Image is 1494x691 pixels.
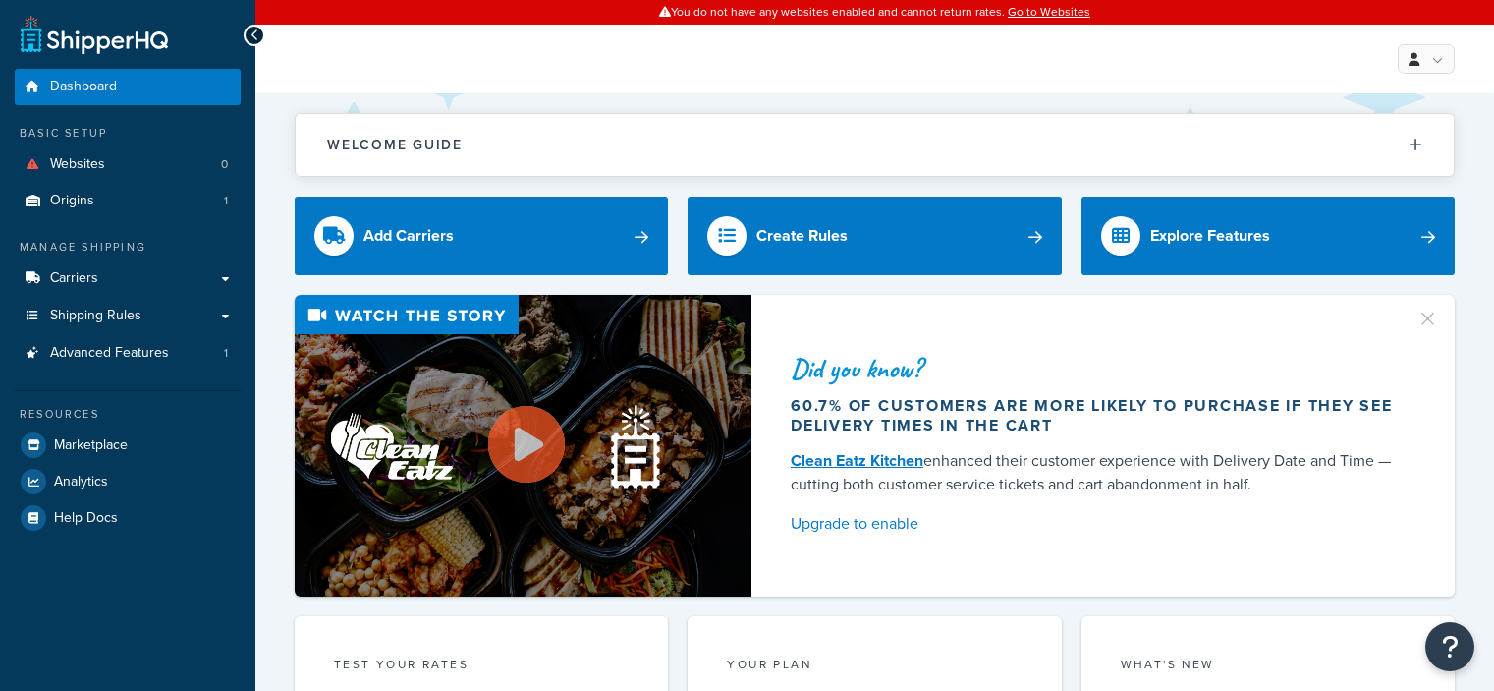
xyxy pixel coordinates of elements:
[15,335,241,372] a: Advanced Features1
[15,146,241,183] a: Websites0
[327,138,463,152] h2: Welcome Guide
[688,197,1061,275] a: Create Rules
[15,183,241,219] a: Origins1
[50,270,98,287] span: Carriers
[15,406,241,423] div: Resources
[727,656,1022,678] div: Your Plan
[1121,656,1415,678] div: What's New
[15,335,241,372] li: Advanced Features
[363,222,454,250] div: Add Carriers
[791,355,1401,382] div: Did you know?
[1150,222,1270,250] div: Explore Features
[15,428,241,463] a: Marketplace
[224,193,228,209] span: 1
[15,500,241,536] a: Help Docs
[54,474,108,490] span: Analytics
[791,449,1401,496] div: enhanced their customer experience with Delivery Date and Time — cutting both customer service ti...
[15,239,241,256] div: Manage Shipping
[1081,197,1455,275] a: Explore Features
[791,510,1401,538] a: Upgrade to enable
[15,464,241,499] a: Analytics
[221,156,228,173] span: 0
[224,345,228,362] span: 1
[50,79,117,95] span: Dashboard
[296,114,1454,176] button: Welcome Guide
[15,183,241,219] li: Origins
[1008,3,1090,21] a: Go to Websites
[15,125,241,142] div: Basic Setup
[50,345,169,362] span: Advanced Features
[54,437,128,454] span: Marketplace
[50,156,105,173] span: Websites
[15,260,241,297] a: Carriers
[295,295,751,597] img: Video thumbnail
[334,656,629,678] div: Test your rates
[50,308,141,324] span: Shipping Rules
[756,222,848,250] div: Create Rules
[50,193,94,209] span: Origins
[1425,622,1474,671] button: Open Resource Center
[15,298,241,334] a: Shipping Rules
[295,197,668,275] a: Add Carriers
[54,510,118,527] span: Help Docs
[791,396,1401,435] div: 60.7% of customers are more likely to purchase if they see delivery times in the cart
[15,69,241,105] a: Dashboard
[791,449,923,472] a: Clean Eatz Kitchen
